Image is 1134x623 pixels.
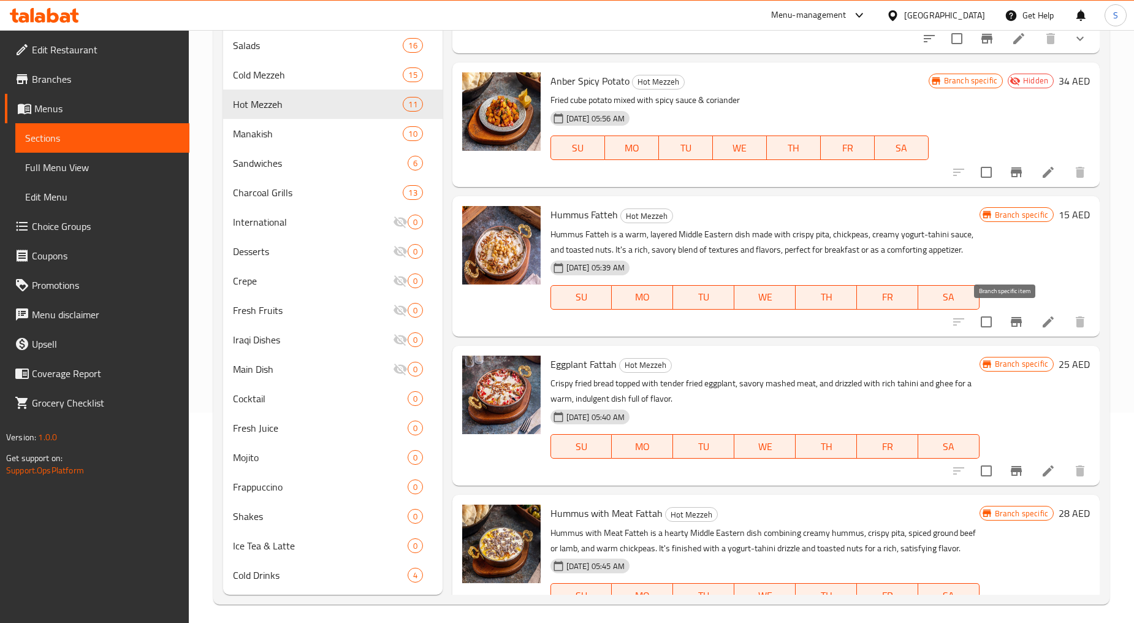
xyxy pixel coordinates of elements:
[233,97,403,112] span: Hot Mezzeh
[796,434,857,459] button: TH
[408,275,422,287] span: 0
[1041,165,1056,180] a: Edit menu item
[233,67,403,82] span: Cold Mezzeh
[664,139,708,157] span: TU
[15,182,189,212] a: Edit Menu
[1011,31,1026,46] a: Edit menu item
[223,207,442,237] div: International0
[15,153,189,182] a: Full Menu View
[857,583,918,608] button: FR
[393,362,408,376] svg: Inactive section
[5,212,189,241] a: Choice Groups
[223,237,442,266] div: Desserts0
[857,285,918,310] button: FR
[923,587,975,605] span: SA
[659,136,713,160] button: TU
[612,434,673,459] button: MO
[550,285,612,310] button: SU
[550,205,618,224] span: Hummus Fatteh
[233,185,403,200] span: Charcoal Grills
[408,273,423,288] div: items
[550,376,980,407] p: Crispy fried bread topped with tender fried eggplant, savory mashed meat, and drizzled with rich ...
[923,438,975,456] span: SA
[556,288,607,306] span: SU
[408,244,423,259] div: items
[972,24,1002,53] button: Branch-specific-item
[403,97,422,112] div: items
[223,560,442,590] div: Cold Drinks4
[801,438,852,456] span: TH
[772,139,816,157] span: TH
[25,189,180,204] span: Edit Menu
[408,158,422,169] span: 6
[408,216,422,228] span: 0
[1059,505,1090,522] h6: 28 AED
[1073,31,1087,46] svg: Show Choices
[556,587,607,605] span: SU
[223,472,442,502] div: Frappuccino0
[556,139,600,157] span: SU
[408,246,422,258] span: 0
[233,450,407,465] div: Mojito
[223,384,442,413] div: Cocktail0
[393,303,408,318] svg: Inactive section
[862,438,913,456] span: FR
[550,526,980,556] p: Hummus with Meat Fatteh is a hearty Middle Eastern dish combining creamy hummus, crispy pita, spi...
[233,480,407,494] span: Frappuccino
[408,156,423,170] div: items
[223,266,442,296] div: Crepe0
[393,215,408,229] svg: Inactive section
[5,270,189,300] a: Promotions
[620,208,673,223] div: Hot Mezzeh
[673,285,734,310] button: TU
[408,509,423,524] div: items
[673,583,734,608] button: TU
[1018,75,1053,86] span: Hidden
[1002,158,1031,187] button: Branch-specific-item
[233,362,392,376] span: Main Dish
[408,421,423,435] div: items
[233,38,403,53] span: Salads
[739,438,791,456] span: WE
[233,303,392,318] span: Fresh Fruits
[403,67,422,82] div: items
[223,119,442,148] div: Manakish10
[739,288,791,306] span: WE
[223,325,442,354] div: Iraqi Dishes0
[408,452,422,464] span: 0
[408,540,422,552] span: 0
[973,159,999,185] span: Select to update
[915,24,944,53] button: sort-choices
[1002,456,1031,486] button: Branch-specific-item
[880,139,924,157] span: SA
[223,502,442,531] div: Shakes0
[223,531,442,560] div: Ice Tea & Latte0
[408,334,422,346] span: 0
[1059,206,1090,223] h6: 15 AED
[233,421,407,435] div: Fresh Juice
[633,75,684,89] span: Hot Mezzeh
[734,434,796,459] button: WE
[5,94,189,123] a: Menus
[408,215,423,229] div: items
[796,583,857,608] button: TH
[233,244,392,259] span: Desserts
[408,332,423,347] div: items
[408,480,423,494] div: items
[612,285,673,310] button: MO
[403,69,422,81] span: 15
[462,72,541,151] img: Anber Spicy Potato
[408,570,422,581] span: 4
[550,227,980,258] p: Hummus Fatteh is a warm, layered Middle Eastern dish made with crispy pita, chickpeas, creamy yog...
[223,443,442,472] div: Mojito0
[5,388,189,418] a: Grocery Checklist
[223,31,442,60] div: Salads16
[821,136,875,160] button: FR
[233,391,407,406] span: Cocktail
[550,355,617,373] span: Eggplant Fattah
[403,40,422,52] span: 16
[550,93,929,108] p: Fried cube potato mixed with spicy sauce & coriander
